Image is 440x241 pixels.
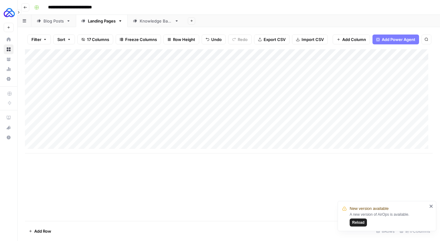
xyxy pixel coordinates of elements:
a: Home [4,35,14,44]
button: Filter [27,35,51,44]
span: Add Column [342,36,366,43]
button: Add Row [25,226,55,236]
a: Browse [4,44,14,54]
span: Import CSV [302,36,324,43]
div: Blog Posts [43,18,64,24]
button: Undo [202,35,226,44]
button: Reload [350,219,367,227]
a: Blog Posts [31,15,76,27]
a: Your Data [4,54,14,64]
button: Add Column [333,35,370,44]
span: 17 Columns [87,36,109,43]
button: Export CSV [254,35,290,44]
button: Import CSV [292,35,328,44]
a: Settings [4,74,14,84]
span: Undo [211,36,222,43]
div: Knowledge Base [140,18,172,24]
span: Redo [238,36,248,43]
img: AUQ Logo [4,7,15,18]
span: Export CSV [264,36,286,43]
span: Row Height [173,36,195,43]
span: Freeze Columns [125,36,157,43]
a: Landing Pages [76,15,128,27]
div: What's new? [4,123,13,132]
button: Sort [53,35,75,44]
a: AirOps Academy [4,113,14,123]
span: Add Power Agent [382,36,415,43]
button: Workspace: AUQ [4,5,14,20]
span: New version available [350,206,389,212]
button: Help + Support [4,133,14,142]
div: A new version of AirOps is available. [350,212,427,227]
button: What's new? [4,123,14,133]
div: 8 Rows [374,226,397,236]
div: 9/17 Columns [397,226,433,236]
a: Knowledge Base [128,15,184,27]
button: 17 Columns [77,35,113,44]
button: Row Height [163,35,199,44]
span: Add Row [34,228,51,234]
a: Usage [4,64,14,74]
span: Reload [352,220,364,225]
span: Sort [57,36,65,43]
button: Redo [228,35,252,44]
div: Landing Pages [88,18,116,24]
button: Add Power Agent [372,35,419,44]
button: Freeze Columns [116,35,161,44]
button: close [429,204,434,209]
span: Filter [31,36,41,43]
